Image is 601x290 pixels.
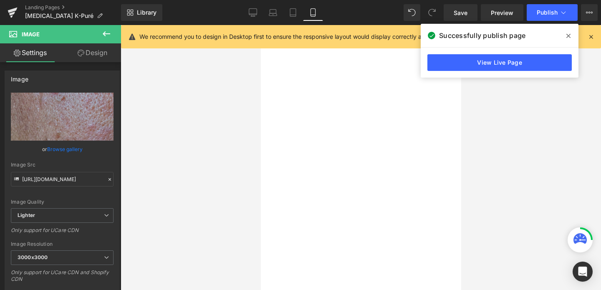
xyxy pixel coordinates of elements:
[11,269,114,288] div: Only support for UCare CDN and Shopify CDN
[137,9,157,16] span: Library
[11,162,114,168] div: Image Src
[62,43,123,62] a: Design
[11,241,114,247] div: Image Resolution
[573,262,593,282] div: Open Intercom Messenger
[527,4,578,21] button: Publish
[243,4,263,21] a: Desktop
[18,212,35,218] b: Lighter
[11,145,114,154] div: or
[581,4,598,21] button: More
[439,30,525,40] span: Successfully publish page
[481,4,523,21] a: Preview
[424,4,440,21] button: Redo
[139,32,521,41] p: We recommend you to design in Desktop first to ensure the responsive layout would display correct...
[537,9,558,16] span: Publish
[427,54,572,71] a: View Live Page
[22,31,40,38] span: Image
[11,71,28,83] div: Image
[11,172,114,187] input: Link
[18,254,48,260] b: 3000x3000
[491,8,513,17] span: Preview
[263,4,283,21] a: Laptop
[303,4,323,21] a: Mobile
[11,199,114,205] div: Image Quality
[454,8,467,17] span: Save
[283,4,303,21] a: Tablet
[25,13,93,19] span: [MEDICAL_DATA] K-Puré
[121,4,162,21] a: New Library
[404,4,420,21] button: Undo
[11,227,114,239] div: Only support for UCare CDN
[47,142,83,156] a: Browse gallery
[25,4,121,11] a: Landing Pages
